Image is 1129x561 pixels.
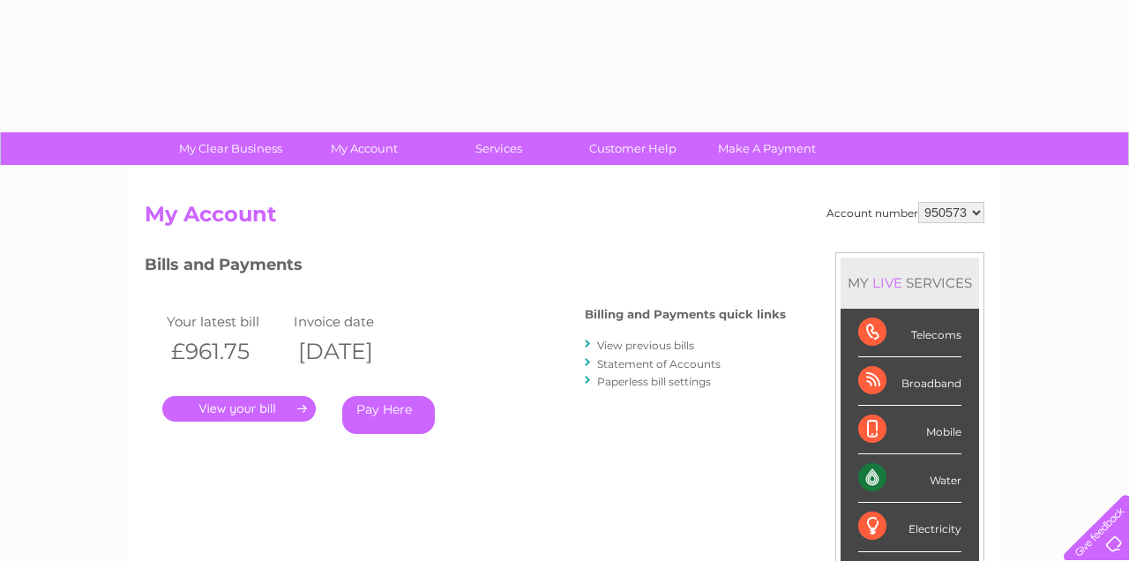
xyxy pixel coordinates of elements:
a: View previous bills [597,339,694,352]
h2: My Account [145,202,984,236]
a: My Clear Business [158,132,303,165]
h3: Bills and Payments [145,252,786,283]
div: Telecoms [858,309,961,357]
h4: Billing and Payments quick links [585,308,786,321]
div: Electricity [858,503,961,551]
div: Account number [826,202,984,223]
div: MY SERVICES [841,258,979,308]
a: Statement of Accounts [597,357,721,370]
a: Paperless bill settings [597,375,711,388]
a: My Account [292,132,437,165]
a: Services [426,132,572,165]
div: Broadband [858,357,961,406]
a: Make A Payment [694,132,840,165]
td: Invoice date [289,310,416,333]
div: LIVE [869,274,906,291]
a: Customer Help [560,132,706,165]
a: Pay Here [342,396,435,434]
td: Your latest bill [162,310,289,333]
th: [DATE] [289,333,416,370]
th: £961.75 [162,333,289,370]
div: Mobile [858,406,961,454]
a: . [162,396,316,422]
div: Water [858,454,961,503]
